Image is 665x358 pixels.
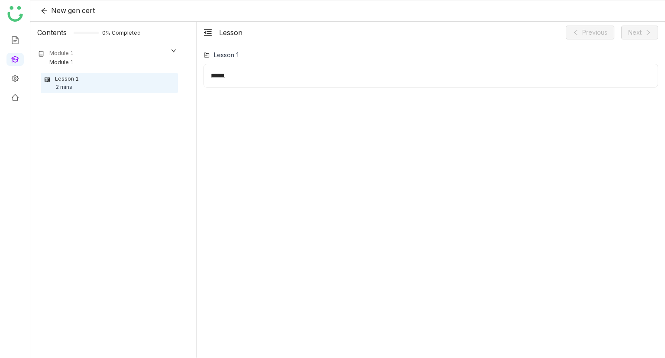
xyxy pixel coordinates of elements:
[566,26,614,39] button: Previous
[214,50,240,59] div: Lesson 1
[32,43,183,73] div: Module 1Module 1
[55,75,79,83] div: Lesson 1
[621,26,658,39] button: Next
[37,27,67,38] div: Contents
[56,83,72,91] div: 2 mins
[49,59,74,67] div: Module 1
[219,27,242,38] div: Lesson
[45,77,50,83] img: lesson.svg
[7,6,23,22] img: logo
[203,28,212,37] button: menu-fold
[49,49,74,58] div: Module 1
[102,30,113,36] span: 0% Completed
[51,6,95,15] span: New gen cert
[203,52,210,58] img: lms-folder.svg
